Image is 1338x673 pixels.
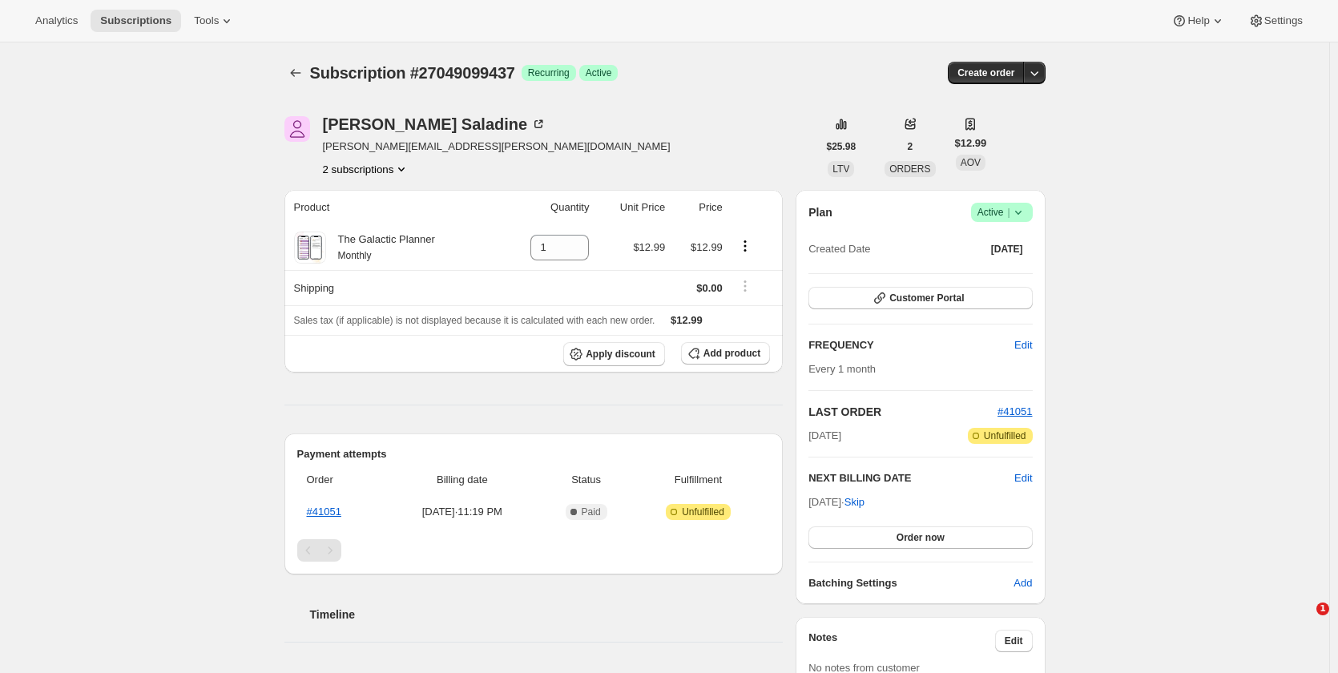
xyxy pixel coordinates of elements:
[897,531,945,544] span: Order now
[889,292,964,304] span: Customer Portal
[808,496,864,508] span: [DATE] ·
[323,116,547,132] div: [PERSON_NAME] Saladine
[297,462,384,498] th: Order
[100,14,171,27] span: Subscriptions
[808,575,1014,591] h6: Batching Settings
[500,190,594,225] th: Quantity
[546,472,626,488] span: Status
[808,337,1014,353] h2: FREQUENCY
[1004,570,1042,596] button: Add
[1007,206,1010,219] span: |
[1014,337,1032,353] span: Edit
[338,250,372,261] small: Monthly
[997,405,1032,417] a: #41051
[808,287,1032,309] button: Customer Portal
[1005,635,1023,647] span: Edit
[703,347,760,360] span: Add product
[1005,332,1042,358] button: Edit
[835,490,874,515] button: Skip
[1239,10,1312,32] button: Settings
[323,139,671,155] span: [PERSON_NAME][EMAIL_ADDRESS][PERSON_NAME][DOMAIN_NAME]
[284,116,310,142] span: Angela Saladine
[827,140,856,153] span: $25.98
[1014,575,1032,591] span: Add
[326,232,435,264] div: The Galactic Planner
[582,506,601,518] span: Paid
[961,157,981,168] span: AOV
[984,429,1026,442] span: Unfulfilled
[908,140,913,153] span: 2
[284,270,500,305] th: Shipping
[808,204,832,220] h2: Plan
[948,62,1024,84] button: Create order
[563,342,665,366] button: Apply discount
[388,504,536,520] span: [DATE] · 11:19 PM
[898,135,923,158] button: 2
[1187,14,1209,27] span: Help
[1316,602,1329,615] span: 1
[682,506,724,518] span: Unfulfilled
[586,348,655,361] span: Apply discount
[1264,14,1303,27] span: Settings
[981,238,1033,260] button: [DATE]
[808,241,870,257] span: Created Date
[808,630,995,652] h3: Notes
[388,472,536,488] span: Billing date
[696,282,723,294] span: $0.00
[284,62,307,84] button: Subscriptions
[35,14,78,27] span: Analytics
[296,232,324,264] img: product img
[889,163,930,175] span: ORDERS
[184,10,244,32] button: Tools
[297,539,771,562] nav: Pagination
[995,630,1033,652] button: Edit
[844,494,864,510] span: Skip
[808,470,1014,486] h2: NEXT BILLING DATE
[670,190,727,225] th: Price
[294,315,655,326] span: Sales tax (if applicable) is not displayed because it is calculated with each new order.
[26,10,87,32] button: Analytics
[284,190,500,225] th: Product
[323,161,410,177] button: Product actions
[808,404,997,420] h2: LAST ORDER
[991,243,1023,256] span: [DATE]
[817,135,866,158] button: $25.98
[681,342,770,365] button: Add product
[732,237,758,255] button: Product actions
[194,14,219,27] span: Tools
[957,66,1014,79] span: Create order
[586,66,612,79] span: Active
[832,163,849,175] span: LTV
[1162,10,1235,32] button: Help
[297,446,771,462] h2: Payment attempts
[1014,470,1032,486] button: Edit
[310,607,784,623] h2: Timeline
[91,10,181,32] button: Subscriptions
[955,135,987,151] span: $12.99
[1284,602,1322,641] iframe: Intercom live chat
[528,66,570,79] span: Recurring
[732,277,758,295] button: Shipping actions
[671,314,703,326] span: $12.99
[636,472,760,488] span: Fulfillment
[808,526,1032,549] button: Order now
[310,64,515,82] span: Subscription #27049099437
[691,241,723,253] span: $12.99
[997,404,1032,420] button: #41051
[594,190,670,225] th: Unit Price
[977,204,1026,220] span: Active
[808,363,876,375] span: Every 1 month
[307,506,341,518] a: #41051
[633,241,665,253] span: $12.99
[808,428,841,444] span: [DATE]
